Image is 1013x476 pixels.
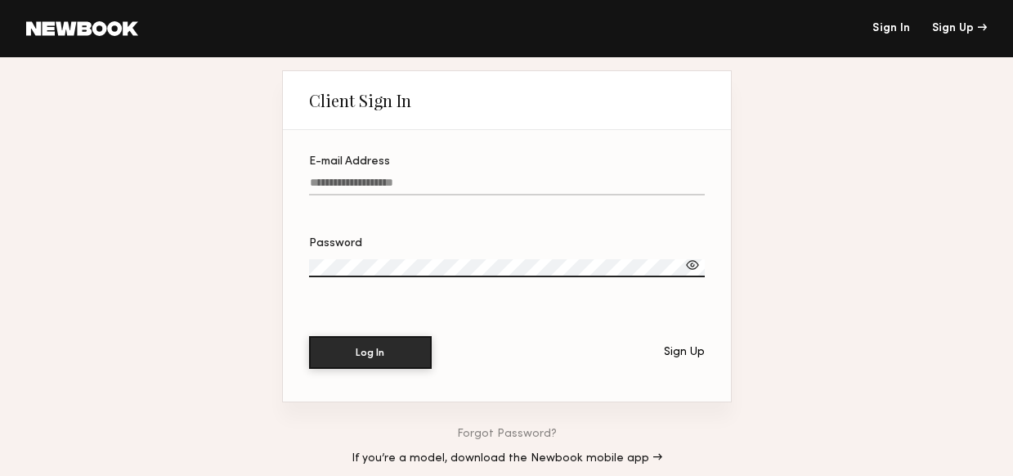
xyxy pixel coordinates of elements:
[664,347,705,358] div: Sign Up
[872,23,910,34] a: Sign In
[309,259,705,277] input: Password
[457,429,557,440] a: Forgot Password?
[309,177,705,195] input: E-mail Address
[309,156,705,168] div: E-mail Address
[352,453,662,465] a: If you’re a model, download the Newbook mobile app →
[309,238,705,249] div: Password
[309,91,411,110] div: Client Sign In
[309,336,432,369] button: Log In
[932,23,987,34] div: Sign Up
